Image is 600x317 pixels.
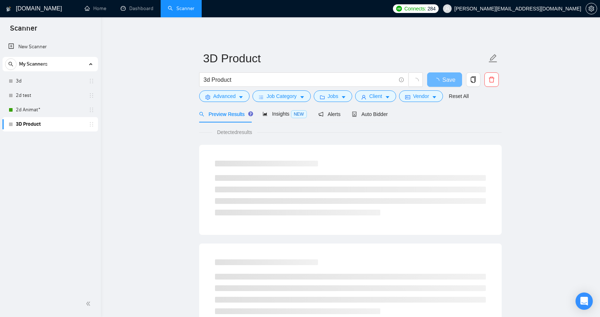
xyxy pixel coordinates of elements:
button: search [5,58,17,70]
span: double-left [86,300,93,307]
a: homeHome [85,5,106,12]
span: area-chart [263,111,268,116]
span: idcard [405,94,410,100]
span: NEW [291,110,307,118]
span: loading [434,78,442,84]
span: copy [466,76,480,83]
span: holder [89,107,94,113]
li: New Scanner [3,40,98,54]
input: Search Freelance Jobs... [203,75,396,84]
span: Alerts [318,111,341,117]
button: setting [586,3,597,14]
span: robot [352,112,357,117]
span: Auto Bidder [352,111,388,117]
span: user [445,6,450,11]
span: Preview Results [199,111,251,117]
span: search [5,62,16,67]
span: Advanced [213,92,236,100]
button: copy [466,72,480,87]
span: Client [369,92,382,100]
a: setting [586,6,597,12]
span: caret-down [341,94,346,100]
span: setting [205,94,210,100]
a: 2d test [16,88,84,103]
span: Save [442,75,455,84]
span: holder [89,121,94,127]
a: 3d [16,74,84,88]
span: holder [89,78,94,84]
div: Tooltip anchor [247,111,254,117]
img: logo [6,3,11,15]
span: Jobs [328,92,339,100]
span: loading [412,78,419,84]
a: searchScanner [168,5,194,12]
div: Open Intercom Messenger [576,293,593,310]
button: userClientcaret-down [355,90,396,102]
span: Scanner [4,23,43,38]
span: notification [318,112,323,117]
button: Save [427,72,462,87]
span: user [361,94,366,100]
span: bars [259,94,264,100]
span: Insights [263,111,306,117]
span: Job Category [267,92,296,100]
a: 2d Animat* [16,103,84,117]
a: New Scanner [8,40,92,54]
span: 284 [427,5,435,13]
span: caret-down [385,94,390,100]
input: Scanner name... [203,49,487,67]
button: folderJobscaret-down [314,90,353,102]
li: My Scanners [3,57,98,131]
span: caret-down [432,94,437,100]
span: search [199,112,204,117]
span: holder [89,93,94,98]
img: upwork-logo.png [396,6,402,12]
span: edit [488,54,498,63]
a: Reset All [449,92,469,100]
span: caret-down [238,94,243,100]
a: dashboardDashboard [121,5,153,12]
button: delete [484,72,499,87]
span: caret-down [300,94,305,100]
span: info-circle [399,77,404,82]
a: 3D Product [16,117,84,131]
span: folder [320,94,325,100]
span: My Scanners [19,57,48,71]
button: barsJob Categorycaret-down [252,90,310,102]
span: Detected results [212,128,257,136]
span: Connects: [404,5,426,13]
span: delete [485,76,498,83]
span: Vendor [413,92,429,100]
button: idcardVendorcaret-down [399,90,443,102]
button: settingAdvancedcaret-down [199,90,250,102]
